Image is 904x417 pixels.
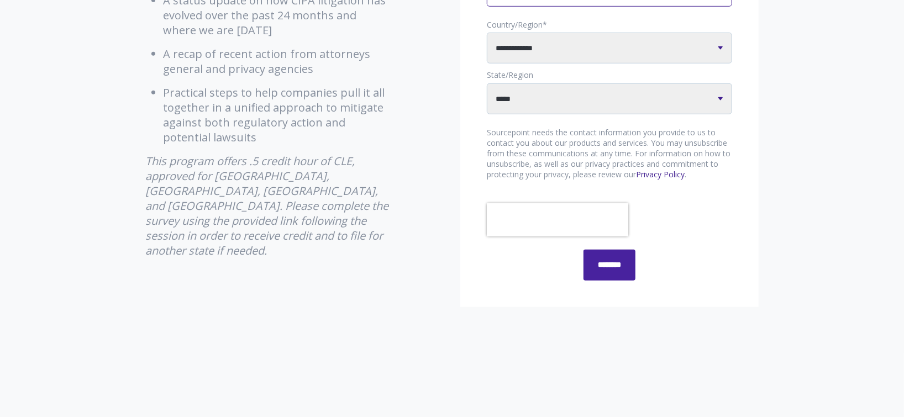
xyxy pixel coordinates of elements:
[487,128,732,180] p: Sourcepoint needs the contact information you provide to us to contact you about our products and...
[636,169,685,180] a: Privacy Policy
[163,46,391,76] li: A recap of recent action from attorneys general and privacy agencies
[145,154,388,258] em: This program offers .5 credit hour of CLE, approved for [GEOGRAPHIC_DATA], [GEOGRAPHIC_DATA], [GE...
[163,85,391,145] li: Practical steps to help companies pull it all together in a unified approach to mitigate against ...
[487,70,533,80] span: State/Region
[487,203,628,236] iframe: reCAPTCHA
[487,19,543,30] span: Country/Region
